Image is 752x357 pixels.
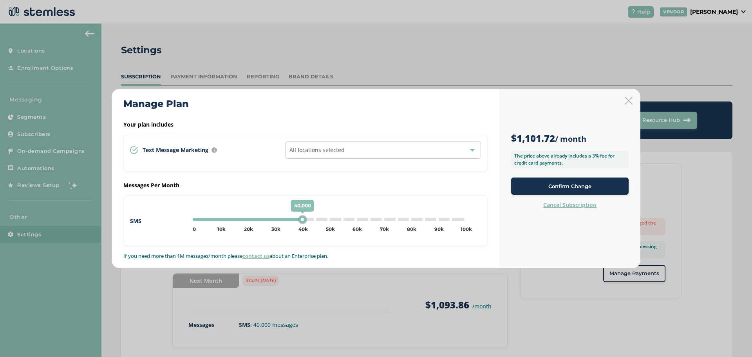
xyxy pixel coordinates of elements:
div: 70k [380,226,389,233]
span: All locations selected [289,146,345,154]
label: The price above already includes a 3% fee for credit card payments. [511,151,629,168]
div: 50k [326,226,335,233]
label: Messages Per Month [123,181,488,189]
a: contact us [242,252,269,259]
label: Your plan includes [123,120,488,129]
iframe: Chat Widget [713,319,752,357]
div: 40k [298,226,308,233]
strong: $1,101.72 [511,132,555,145]
h2: Manage Plan [123,97,189,111]
h3: / month [511,132,629,145]
p: If you need more than 1M messages/month please about an Enterprise plan. [123,252,488,260]
img: icon-info-236977d2.svg [211,147,217,153]
div: 80k [407,226,416,233]
label: Cancel Subscription [543,201,597,209]
div: 90k [434,226,444,233]
div: 60k [352,226,362,233]
div: 10k [217,226,226,233]
div: 0 [193,226,196,233]
span: Text Message Marketing [143,147,208,153]
div: 20k [244,226,253,233]
span: 40,000 [291,200,314,212]
button: Confirm Change [511,178,629,195]
label: SMS [130,217,183,225]
div: 100k [461,226,472,233]
div: 30k [271,226,280,233]
span: Confirm Change [548,183,591,190]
